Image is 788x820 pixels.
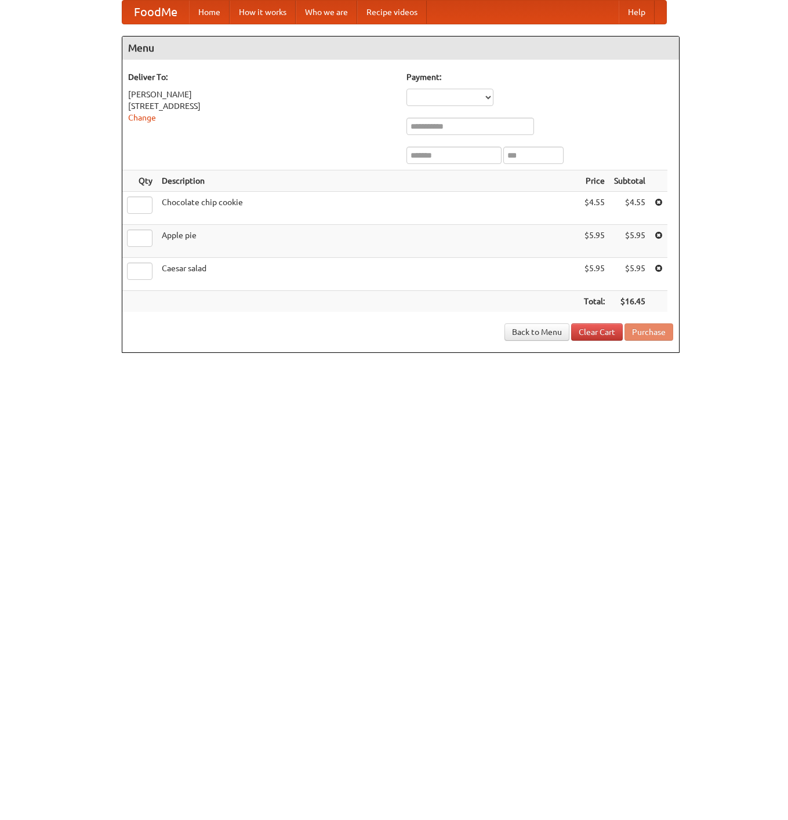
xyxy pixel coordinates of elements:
[122,170,157,192] th: Qty
[579,258,609,291] td: $5.95
[122,37,679,60] h4: Menu
[128,89,395,100] div: [PERSON_NAME]
[230,1,296,24] a: How it works
[157,258,579,291] td: Caesar salad
[609,170,650,192] th: Subtotal
[122,1,189,24] a: FoodMe
[157,192,579,225] td: Chocolate chip cookie
[406,71,673,83] h5: Payment:
[624,323,673,341] button: Purchase
[609,192,650,225] td: $4.55
[579,192,609,225] td: $4.55
[579,225,609,258] td: $5.95
[296,1,357,24] a: Who we are
[609,291,650,312] th: $16.45
[609,225,650,258] td: $5.95
[609,258,650,291] td: $5.95
[157,170,579,192] th: Description
[579,170,609,192] th: Price
[157,225,579,258] td: Apple pie
[504,323,569,341] a: Back to Menu
[579,291,609,312] th: Total:
[128,100,395,112] div: [STREET_ADDRESS]
[128,113,156,122] a: Change
[571,323,623,341] a: Clear Cart
[128,71,395,83] h5: Deliver To:
[357,1,427,24] a: Recipe videos
[189,1,230,24] a: Home
[619,1,655,24] a: Help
